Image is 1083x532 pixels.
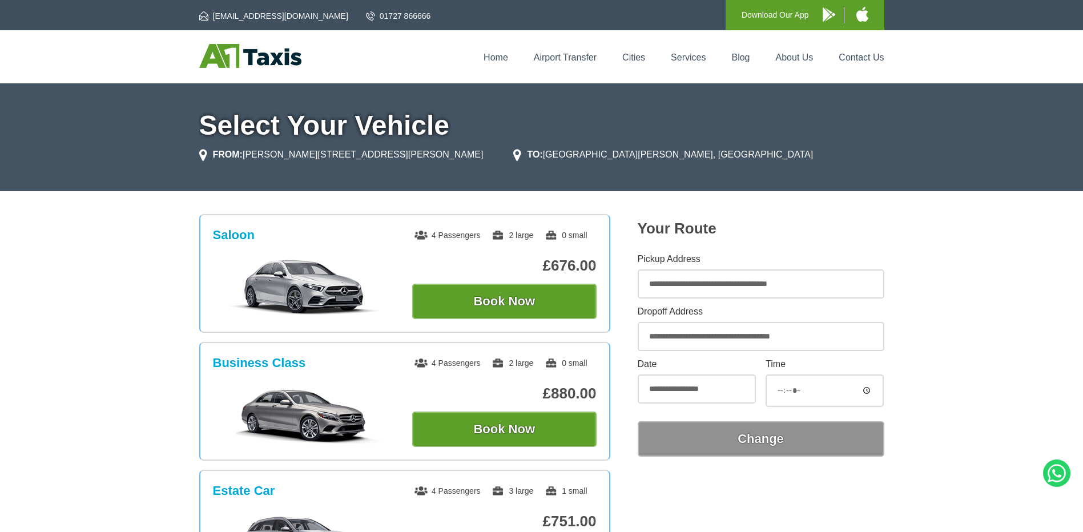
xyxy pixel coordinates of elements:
[412,513,597,530] p: £751.00
[492,486,533,495] span: 3 large
[219,386,390,444] img: Business Class
[766,360,884,369] label: Time
[199,44,301,68] img: A1 Taxis St Albans LTD
[199,112,884,139] h1: Select Your Vehicle
[412,412,597,447] button: Book Now
[492,358,533,368] span: 2 large
[823,7,835,22] img: A1 Taxis Android App
[856,7,868,22] img: A1 Taxis iPhone App
[199,148,484,162] li: [PERSON_NAME][STREET_ADDRESS][PERSON_NAME]
[638,255,884,264] label: Pickup Address
[412,284,597,319] button: Book Now
[414,231,481,240] span: 4 Passengers
[638,360,756,369] label: Date
[412,385,597,402] p: £880.00
[545,486,587,495] span: 1 small
[492,231,533,240] span: 2 large
[534,53,597,62] a: Airport Transfer
[513,148,813,162] li: [GEOGRAPHIC_DATA][PERSON_NAME], [GEOGRAPHIC_DATA]
[213,356,306,370] h3: Business Class
[839,53,884,62] a: Contact Us
[213,228,255,243] h3: Saloon
[671,53,706,62] a: Services
[776,53,814,62] a: About Us
[638,421,884,457] button: Change
[545,231,587,240] span: 0 small
[484,53,508,62] a: Home
[622,53,645,62] a: Cities
[731,53,750,62] a: Blog
[213,483,275,498] h3: Estate Car
[638,220,884,237] h2: Your Route
[742,8,809,22] p: Download Our App
[527,150,542,159] strong: TO:
[414,486,481,495] span: 4 Passengers
[412,257,597,275] p: £676.00
[545,358,587,368] span: 0 small
[199,10,348,22] a: [EMAIL_ADDRESS][DOMAIN_NAME]
[638,307,884,316] label: Dropoff Address
[213,150,243,159] strong: FROM:
[414,358,481,368] span: 4 Passengers
[219,259,390,316] img: Saloon
[366,10,431,22] a: 01727 866666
